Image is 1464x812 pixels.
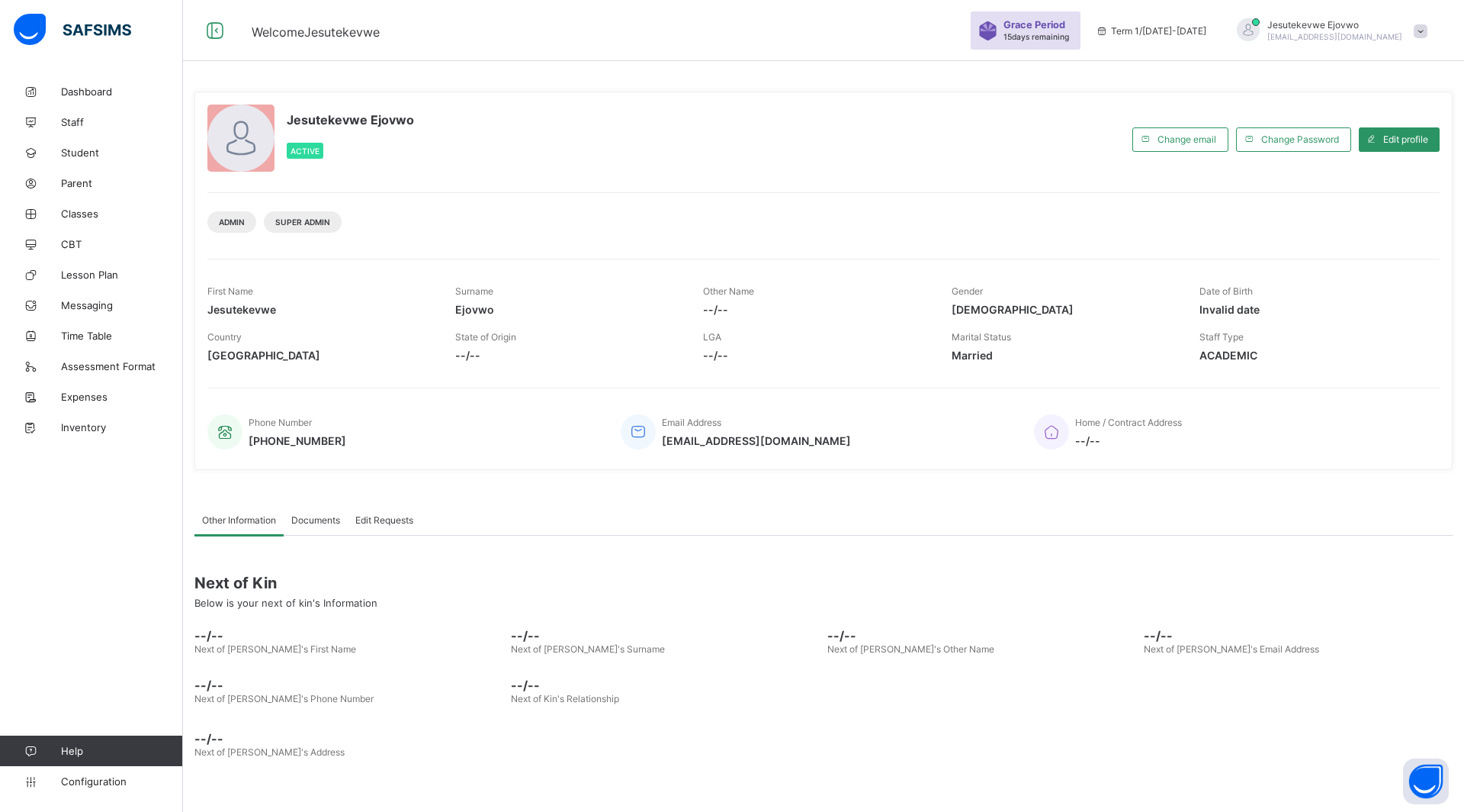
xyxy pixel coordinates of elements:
span: Jesutekevwe [207,303,432,316]
span: Next of [PERSON_NAME]'s Surname [511,643,665,655]
span: Change email [1157,134,1216,145]
span: Date of Birth [1199,285,1253,297]
span: Jesutekevwe Ejovwo [1267,19,1402,31]
span: [DEMOGRAPHIC_DATA] [952,303,1177,316]
span: Classes [61,208,183,220]
span: [PHONE_NUMBER] [249,434,346,447]
span: ACADEMIC [1199,349,1424,362]
img: safsims [14,14,131,46]
span: CBT [61,238,183,250]
span: Staff Type [1199,331,1244,343]
span: Next of [PERSON_NAME]'s Other Name [827,643,994,655]
span: Grace Period [1003,19,1065,31]
span: Admin [219,217,245,227]
span: --/-- [1075,434,1182,447]
span: Home / Contract Address [1075,417,1182,428]
span: Other Name [703,285,754,297]
div: JesutekevweEjovwo [1222,18,1435,43]
span: Next of Kin's Relationship [511,693,619,704]
span: Edit Requests [355,514,413,526]
span: Next of [PERSON_NAME]'s First Name [194,643,356,655]
span: --/-- [703,349,928,362]
span: --/-- [194,731,1453,746]
button: Open asap [1403,759,1449,804]
span: Jesutekevwe Ejovwo [287,112,414,127]
span: Married [952,349,1177,362]
span: --/-- [194,628,503,643]
span: Phone Number [249,417,312,428]
span: First Name [207,285,253,297]
span: Email Address [662,417,721,428]
span: 15 days remaining [1003,32,1069,41]
span: State of Origin [455,331,516,343]
span: Change Password [1261,134,1339,145]
span: --/-- [827,628,1136,643]
span: --/-- [511,678,820,693]
span: Student [61,147,183,159]
span: Parent [61,177,183,189]
span: --/-- [455,349,680,362]
span: Gender [952,285,983,297]
span: [EMAIL_ADDRESS][DOMAIN_NAME] [662,434,851,447]
span: --/-- [703,303,928,316]
span: Next of [PERSON_NAME]'s Phone Number [194,693,374,704]
span: Invalid date [1199,303,1424,316]
span: Active [291,147,319,156]
span: --/-- [1144,628,1453,643]
span: Other Information [202,514,276,526]
span: Welcome Jesutekevwe [252,24,380,40]
span: Below is your next of kin's Information [194,597,377,609]
span: Assessment Format [61,360,183,372]
span: Edit profile [1383,134,1428,145]
span: [GEOGRAPHIC_DATA] [207,349,432,362]
span: Ejovwo [455,303,680,316]
span: Time Table [61,330,183,342]
span: Next of [PERSON_NAME]'s Email Address [1144,643,1319,655]
span: Help [61,745,182,757]
span: Dashboard [61,85,183,98]
span: Lesson Plan [61,269,183,281]
span: Staff [61,116,183,128]
span: --/-- [511,628,820,643]
span: Super Admin [275,217,330,227]
span: Messaging [61,299,183,311]
span: [EMAIL_ADDRESS][DOMAIN_NAME] [1267,32,1402,41]
span: Next of Kin [194,574,1453,592]
span: session/term information [1096,25,1206,37]
span: Marital Status [952,331,1011,343]
span: LGA [703,331,721,343]
span: --/-- [194,678,503,693]
img: sticker-purple.71386a28dfed39d6af7621340158ba97.svg [978,21,997,40]
span: Expenses [61,391,183,403]
span: Country [207,331,242,343]
span: Inventory [61,421,183,433]
span: Configuration [61,775,182,788]
span: Next of [PERSON_NAME]'s Address [194,746,345,758]
span: Surname [455,285,493,297]
span: Documents [291,514,340,526]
